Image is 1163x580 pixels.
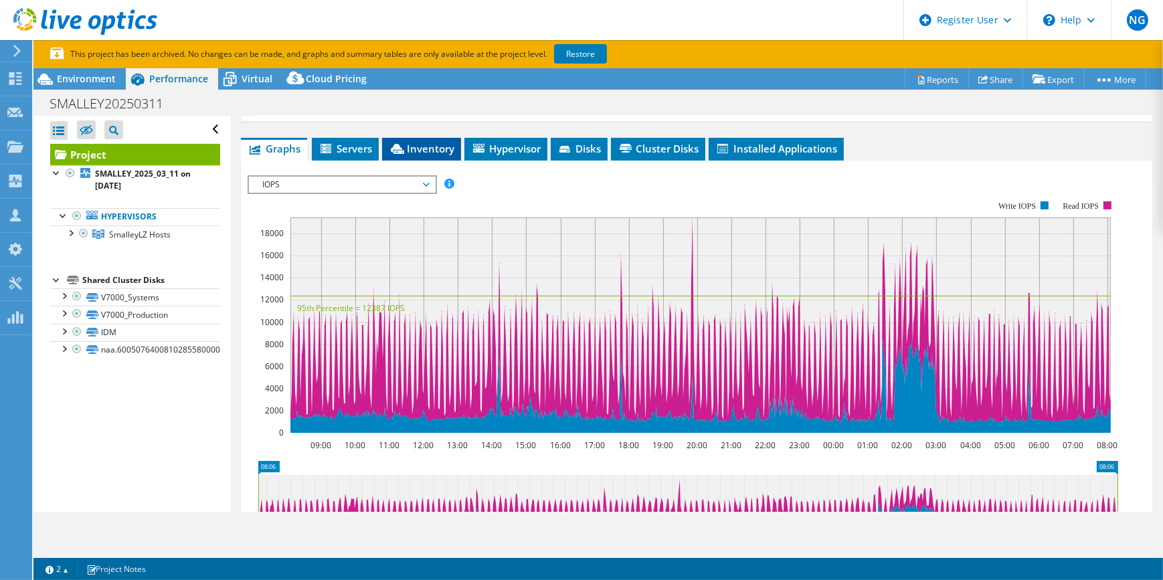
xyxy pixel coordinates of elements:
[715,142,837,155] span: Installed Applications
[50,47,706,62] p: This project has been archived. No changes can be made, and graphs and summary tables are only av...
[260,227,284,239] text: 18000
[306,72,367,85] span: Cloud Pricing
[414,440,434,451] text: 12:00
[50,225,220,243] a: SmalleyLZ Hosts
[1063,201,1099,211] text: Read IOPS
[109,229,171,240] span: SmalleyLZ Hosts
[265,361,284,372] text: 6000
[36,561,78,577] a: 2
[50,288,220,306] a: V7000_Systems
[297,302,405,314] text: 95th Percentile = 12387 IOPS
[858,440,879,451] text: 01:00
[618,142,699,155] span: Cluster Disks
[755,440,776,451] text: 22:00
[265,339,284,350] text: 8000
[260,316,284,328] text: 10000
[1127,9,1148,31] span: NG
[260,294,284,305] text: 12000
[687,440,708,451] text: 20:00
[311,440,332,451] text: 09:00
[50,144,220,165] a: Project
[1043,14,1055,26] svg: \n
[961,440,982,451] text: 04:00
[790,440,810,451] text: 23:00
[1022,69,1085,90] a: Export
[516,440,537,451] text: 15:00
[95,168,191,191] b: SMALLEY_2025_03_11 on [DATE]
[968,69,1023,90] a: Share
[77,561,155,577] a: Project Notes
[50,341,220,359] a: naa.60050764008102855800000000000033
[256,177,428,193] span: IOPS
[471,142,541,155] span: Hypervisor
[149,72,208,85] span: Performance
[345,440,366,451] text: 10:00
[43,96,184,111] h1: SMALLEY20250311
[265,383,284,394] text: 4000
[50,165,220,195] a: SMALLEY_2025_03_11 on [DATE]
[389,142,454,155] span: Inventory
[260,250,284,261] text: 16000
[585,440,606,451] text: 17:00
[824,440,844,451] text: 00:00
[260,272,284,283] text: 14000
[242,72,272,85] span: Virtual
[905,69,969,90] a: Reports
[482,440,503,451] text: 14:00
[721,440,742,451] text: 21:00
[57,72,116,85] span: Environment
[448,440,468,451] text: 13:00
[1029,440,1050,451] text: 06:00
[279,427,284,438] text: 0
[1097,440,1118,451] text: 08:00
[926,440,947,451] text: 03:00
[1063,440,1084,451] text: 07:00
[50,324,220,341] a: IDM
[379,440,400,451] text: 11:00
[653,440,674,451] text: 19:00
[50,306,220,323] a: V7000_Production
[248,142,300,155] span: Graphs
[50,208,220,225] a: Hypervisors
[999,201,1037,211] text: Write IOPS
[551,440,571,451] text: 16:00
[995,440,1016,451] text: 05:00
[319,142,372,155] span: Servers
[619,440,640,451] text: 18:00
[557,142,601,155] span: Disks
[892,440,913,451] text: 02:00
[265,405,284,416] text: 2000
[554,44,607,64] a: Restore
[82,272,220,288] div: Shared Cluster Disks
[1084,69,1146,90] a: More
